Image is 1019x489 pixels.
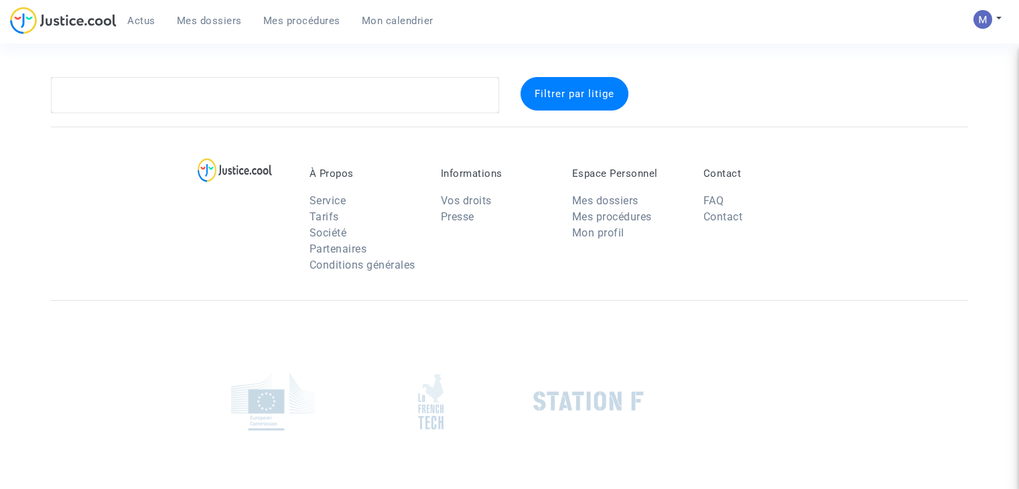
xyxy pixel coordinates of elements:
span: Mon calendrier [362,15,433,27]
a: FAQ [703,194,724,207]
a: Partenaires [310,242,367,255]
a: Mes procédures [572,210,652,223]
span: Mes procédures [263,15,340,27]
span: Actus [127,15,155,27]
img: jc-logo.svg [10,7,117,34]
a: Actus [117,11,166,31]
img: french_tech.png [418,373,444,430]
img: stationf.png [533,391,644,411]
a: Contact [703,210,743,223]
a: Service [310,194,346,207]
img: AAcHTtesyyZjLYJxzrkRG5BOJsapQ6nO-85ChvdZAQ62n80C=s96-c [973,10,992,29]
span: Filtrer par litige [535,88,614,100]
span: Mes dossiers [177,15,242,27]
img: europe_commision.png [231,372,315,431]
a: Mes dossiers [572,194,638,207]
a: Presse [441,210,474,223]
a: Conditions générales [310,259,415,271]
p: Espace Personnel [572,167,683,180]
p: Contact [703,167,815,180]
p: Informations [441,167,552,180]
a: Société [310,226,347,239]
p: À Propos [310,167,421,180]
a: Mes procédures [253,11,351,31]
a: Vos droits [441,194,492,207]
img: logo-lg.svg [198,158,272,182]
a: Mes dossiers [166,11,253,31]
a: Mon profil [572,226,624,239]
a: Mon calendrier [351,11,444,31]
a: Tarifs [310,210,339,223]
